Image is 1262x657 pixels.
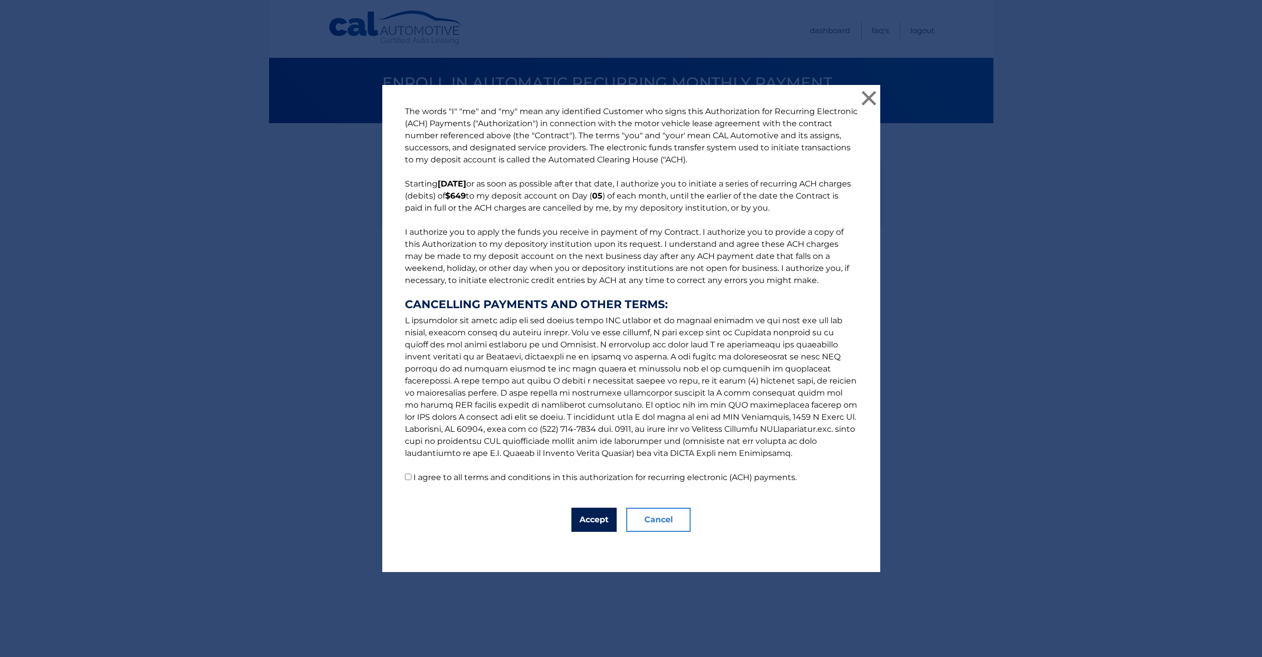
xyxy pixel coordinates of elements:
button: × [859,88,879,108]
p: The words "I" "me" and "my" mean any identified Customer who signs this Authorization for Recurri... [395,106,868,484]
b: 05 [592,191,603,201]
label: I agree to all terms and conditions in this authorization for recurring electronic (ACH) payments. [413,473,797,482]
b: [DATE] [438,179,466,189]
button: Accept [571,508,617,532]
button: Cancel [626,508,691,532]
strong: CANCELLING PAYMENTS AND OTHER TERMS: [405,299,858,311]
b: $649 [445,191,466,201]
